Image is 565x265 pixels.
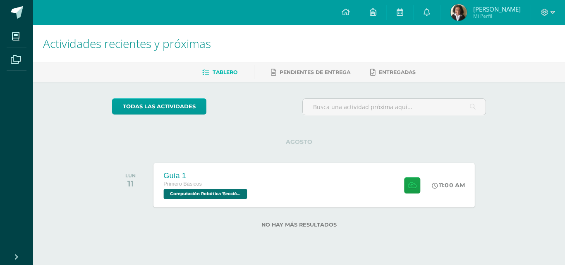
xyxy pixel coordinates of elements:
[163,181,202,187] span: Primero Básicos
[43,36,211,51] span: Actividades recientes y próximas
[303,99,486,115] input: Busca una actividad próxima aquí...
[473,5,521,13] span: [PERSON_NAME]
[379,69,416,75] span: Entregadas
[450,4,467,21] img: e43fab20639f04d76a27c9460989a2e5.png
[271,66,350,79] a: Pendientes de entrega
[280,69,350,75] span: Pendientes de entrega
[273,138,326,146] span: AGOSTO
[112,222,486,228] label: No hay más resultados
[432,181,465,189] div: 11:00 AM
[163,189,247,199] span: Computación Robótica 'Sección Única'
[473,12,521,19] span: Mi Perfil
[125,173,136,179] div: LUN
[370,66,416,79] a: Entregadas
[163,171,249,180] div: Guía 1
[112,98,206,115] a: todas las Actividades
[125,179,136,189] div: 11
[213,69,237,75] span: Tablero
[202,66,237,79] a: Tablero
